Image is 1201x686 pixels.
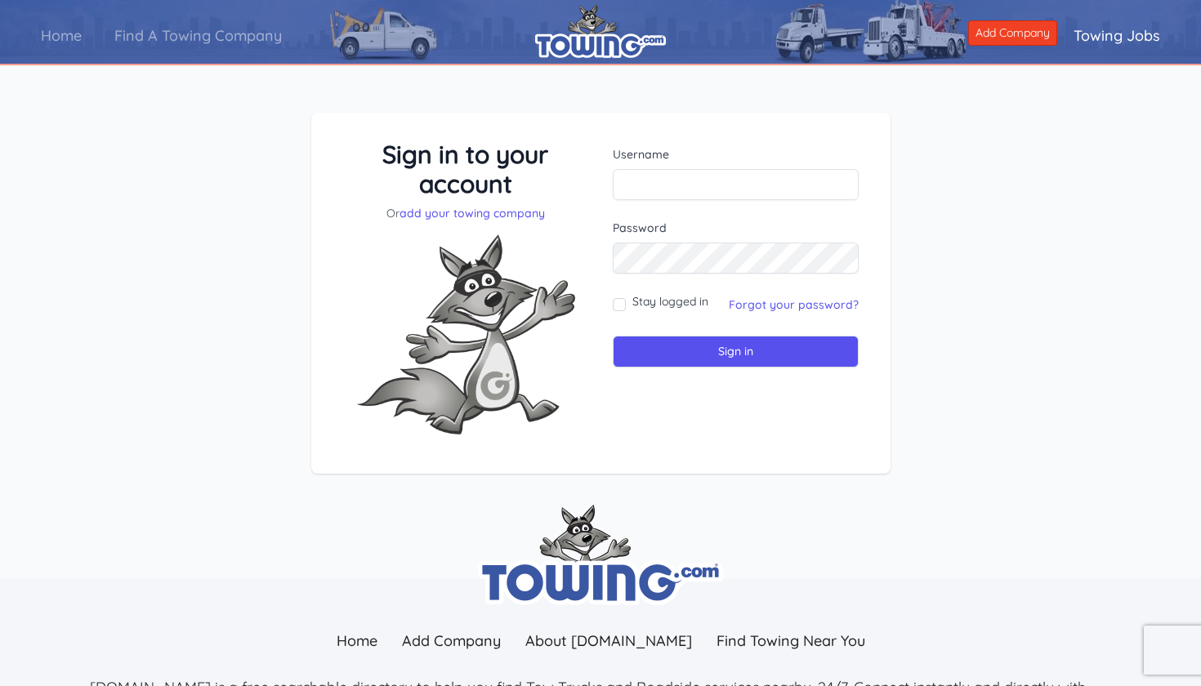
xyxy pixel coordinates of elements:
[513,623,704,658] a: About [DOMAIN_NAME]
[324,623,390,658] a: Home
[343,140,589,198] h3: Sign in to your account
[704,623,877,658] a: Find Towing Near You
[613,146,859,163] label: Username
[613,336,859,367] input: Sign in
[343,221,588,448] img: Fox-Excited.png
[400,206,545,220] a: add your towing company
[25,12,98,59] a: Home
[343,205,589,221] p: Or
[1057,12,1176,59] a: Towing Jobs
[390,623,513,658] a: Add Company
[632,293,708,310] label: Stay logged in
[478,505,723,605] img: towing
[729,297,859,312] a: Forgot your password?
[613,220,859,236] label: Password
[968,20,1057,46] a: Add Company
[535,4,666,58] img: logo.png
[98,12,298,59] a: Find A Towing Company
